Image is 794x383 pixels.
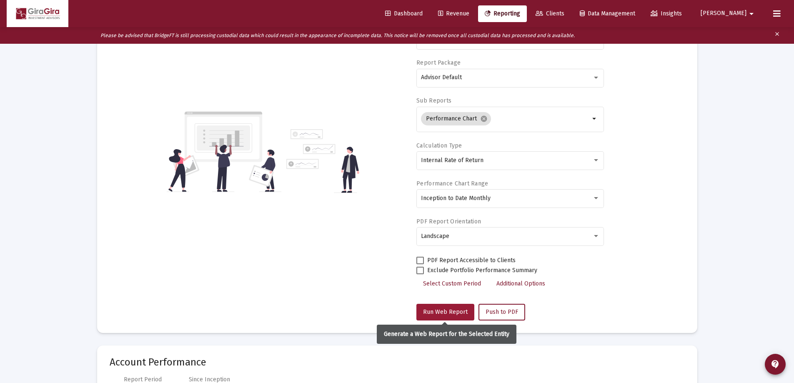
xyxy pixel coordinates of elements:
a: Clients [529,5,571,22]
span: Push to PDF [486,308,518,315]
img: reporting-alt [286,129,359,193]
button: Run Web Report [416,304,474,320]
a: Reporting [478,5,527,22]
mat-chip: Performance Chart [421,112,491,125]
label: Calculation Type [416,142,462,149]
a: Dashboard [378,5,429,22]
mat-chip-list: Selection [421,110,590,127]
a: Data Management [573,5,642,22]
span: Internal Rate of Return [421,157,483,164]
span: Run Web Report [423,308,468,315]
a: Insights [644,5,689,22]
span: Reporting [485,10,520,17]
span: Revenue [438,10,469,17]
mat-icon: cancel [480,115,488,123]
button: Push to PDF [478,304,525,320]
label: Report Package [416,59,461,66]
span: Landscape [421,233,449,240]
span: Advisor Default [421,74,462,81]
a: Revenue [431,5,476,22]
span: Insights [651,10,682,17]
img: reporting [167,110,281,193]
label: PDF Report Orientation [416,218,481,225]
span: Dashboard [385,10,423,17]
i: Please be advised that BridgeFT is still processing custodial data which could result in the appe... [100,33,575,38]
mat-icon: clear [774,29,780,42]
span: Select Custom Period [423,280,481,287]
span: Inception to Date Monthly [421,195,491,202]
span: Additional Options [496,280,545,287]
span: [PERSON_NAME] [701,10,746,17]
span: PDF Report Accessible to Clients [427,255,516,265]
span: Exclude Portfolio Performance Summary [427,265,537,275]
label: Performance Chart Range [416,180,488,187]
mat-icon: arrow_drop_down [590,114,600,124]
mat-icon: arrow_drop_down [746,5,756,22]
img: Dashboard [13,5,62,22]
span: Data Management [580,10,635,17]
mat-card-title: Account Performance [110,358,685,366]
label: Sub Reports [416,97,451,104]
span: Clients [536,10,564,17]
mat-icon: contact_support [770,359,780,369]
button: [PERSON_NAME] [691,5,766,22]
